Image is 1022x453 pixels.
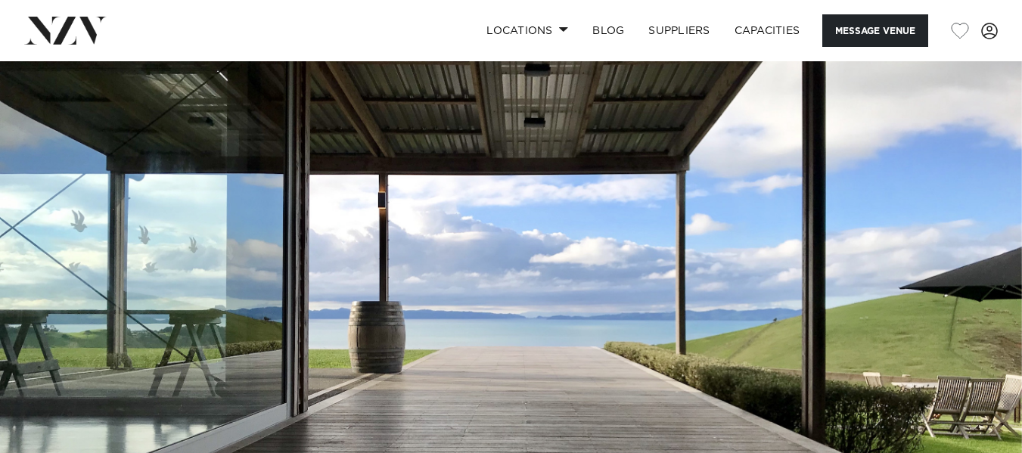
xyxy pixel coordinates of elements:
[722,14,812,47] a: Capacities
[636,14,722,47] a: SUPPLIERS
[24,17,107,44] img: nzv-logo.png
[822,14,928,47] button: Message Venue
[580,14,636,47] a: BLOG
[474,14,580,47] a: Locations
